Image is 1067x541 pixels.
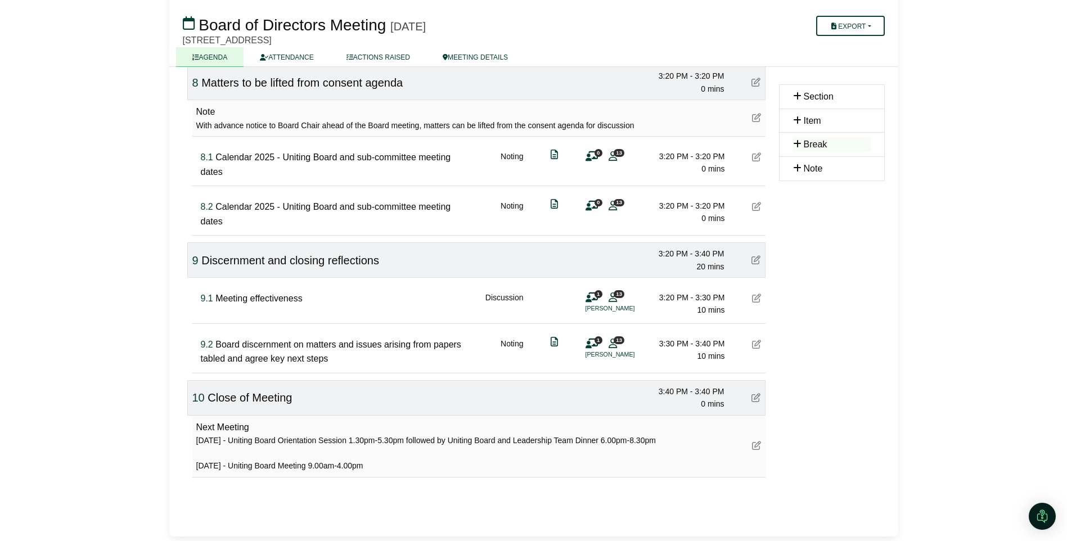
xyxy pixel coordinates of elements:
a: ACTIONS RAISED [330,47,426,67]
span: 13 [614,199,624,206]
span: Meeting effectiveness [215,294,302,303]
div: Open Intercom Messenger [1029,503,1056,530]
span: 20 mins [696,262,724,271]
div: 3:30 PM - 3:40 PM [646,337,725,350]
span: Click to fine tune number [201,294,213,303]
a: MEETING DETAILS [426,47,524,67]
span: Close of Meeting [208,391,292,404]
span: Matters to be lifted from consent agenda [201,76,403,89]
li: [PERSON_NAME] [586,304,670,313]
span: 13 [614,290,624,297]
span: Click to fine tune number [201,202,213,211]
li: [PERSON_NAME] [586,350,670,359]
span: Board discernment on matters and issues arising from papers tabled and agree key next steps [201,340,461,364]
a: ATTENDANCE [244,47,330,67]
div: 3:20 PM - 3:30 PM [646,291,725,304]
span: 0 mins [701,399,724,408]
span: 1 [595,336,602,344]
span: Board of Directors Meeting [199,16,386,34]
span: 13 [614,336,624,344]
span: 10 mins [697,305,724,314]
span: 0 [595,199,602,206]
button: Export [816,16,884,36]
div: 3:20 PM - 3:20 PM [646,200,725,212]
div: Discussion [485,291,524,317]
span: 0 [595,149,602,156]
span: 0 mins [701,214,724,223]
div: Noting [501,150,523,179]
div: [DATE] - Uniting Board Orientation Session 1.30pm-5.30pm followed by Uniting Board and Leadership... [196,434,656,472]
span: Calendar 2025 - Uniting Board and sub-committee meeting dates [201,202,451,226]
div: 3:20 PM - 3:20 PM [646,70,724,82]
span: Calendar 2025 - Uniting Board and sub-committee meeting dates [201,152,451,177]
a: AGENDA [176,47,244,67]
span: Click to fine tune number [201,340,213,349]
div: 3:20 PM - 3:20 PM [646,150,725,163]
span: 1 [595,290,602,297]
span: 13 [614,149,624,156]
div: [DATE] [390,20,426,33]
span: Click to fine tune number [201,152,213,162]
span: 0 mins [701,164,724,173]
span: [STREET_ADDRESS] [183,35,272,45]
span: Next Meeting [196,422,249,432]
span: Note [196,107,215,116]
span: Click to fine tune number [192,254,199,267]
div: 3:40 PM - 3:40 PM [646,385,724,398]
span: 10 mins [697,351,724,360]
div: With advance notice to Board Chair ahead of the Board meeting, matters can be lifted from the con... [196,119,634,132]
span: Discernment and closing reflections [201,254,379,267]
span: Item [804,116,821,125]
span: 0 mins [701,84,724,93]
span: Click to fine tune number [192,76,199,89]
div: Noting [501,337,523,366]
div: Noting [501,200,523,228]
span: Break [804,139,827,149]
span: Note [804,164,823,173]
span: Click to fine tune number [192,391,205,404]
span: Section [804,92,834,101]
div: 3:20 PM - 3:40 PM [646,247,724,260]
